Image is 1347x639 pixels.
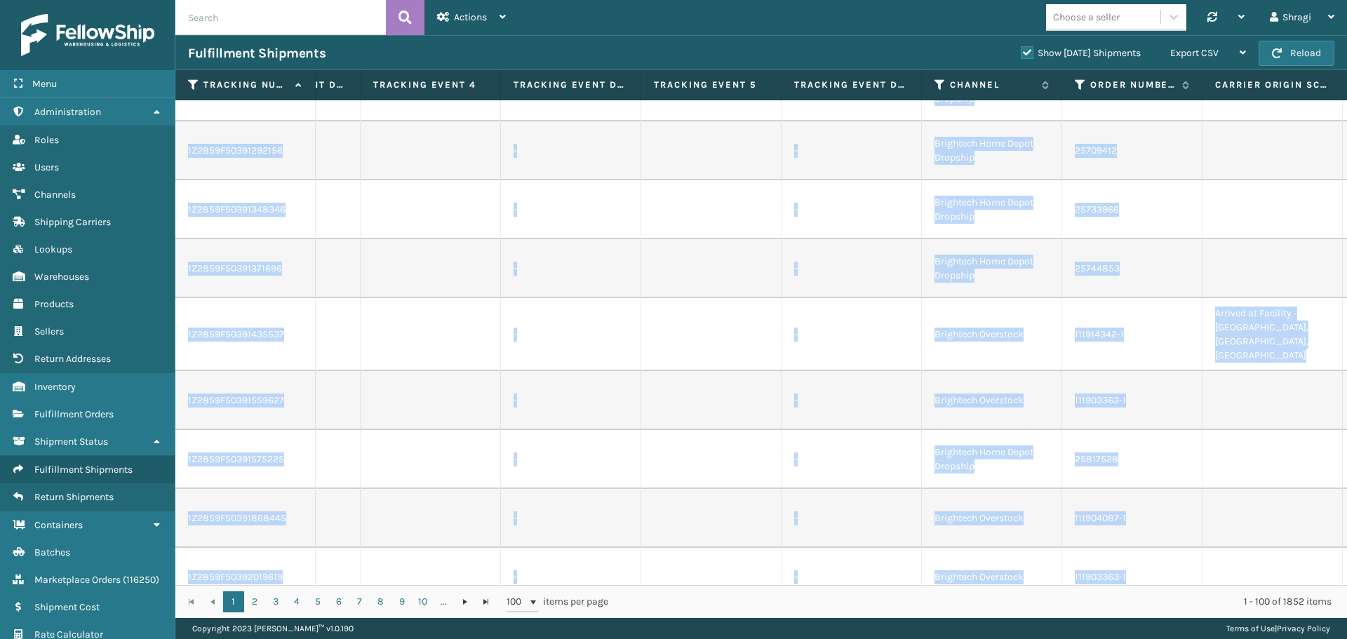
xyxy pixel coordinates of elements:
[1075,394,1126,406] a: 111903363-1
[481,596,492,607] span: Go to the last page
[507,595,528,609] span: 100
[123,574,159,586] span: ( 116250 )
[501,298,641,371] td: -
[501,371,641,430] td: -
[950,79,1035,91] label: Channel
[34,491,114,503] span: Return Shipments
[34,325,64,337] span: Sellers
[175,239,316,298] td: 1Z2859F50391371696
[782,121,922,180] td: -
[1202,298,1343,371] td: Arrived at Facility - [GEOGRAPHIC_DATA], [GEOGRAPHIC_DATA], [GEOGRAPHIC_DATA]
[175,489,316,548] td: 1Z2859F50391868445
[922,371,1062,430] td: Brightech Overstock
[1075,144,1117,156] a: 25709412
[21,14,154,56] img: logo
[370,591,391,612] a: 8
[175,180,316,239] td: 1Z2859F50391348346
[654,79,768,91] label: Tracking Event 5
[34,436,108,448] span: Shipment Status
[1075,262,1120,274] a: 25744853
[34,601,100,613] span: Shipment Cost
[203,79,288,91] label: Tracking Number
[1215,79,1329,91] label: Carrier Origin Scan
[175,548,316,607] td: 1Z2859F50392019619
[32,78,57,90] span: Menu
[501,180,641,239] td: -
[1075,203,1119,215] a: 25733966
[782,430,922,489] td: -
[782,180,922,239] td: -
[1090,79,1175,91] label: Order Number
[1259,41,1334,66] button: Reload
[34,298,74,310] span: Products
[34,271,89,283] span: Warehouses
[1277,624,1330,633] a: Privacy Policy
[373,79,488,91] label: Tracking Event 4
[265,591,286,612] a: 3
[782,371,922,430] td: -
[1075,453,1118,465] a: 25817528
[175,430,316,489] td: 1Z2859F50391575225
[1075,571,1126,583] a: 111903363-1
[34,574,121,586] span: Marketplace Orders
[223,591,244,612] a: 1
[501,121,641,180] td: -
[175,298,316,371] td: 1Z2859F50391435537
[922,430,1062,489] td: Brightech Home Depot Dropship
[391,591,413,612] a: 9
[1053,10,1120,25] div: Choose a seller
[782,548,922,607] td: -
[349,591,370,612] a: 7
[34,134,59,146] span: Roles
[501,489,641,548] td: -
[328,591,349,612] a: 6
[782,239,922,298] td: -
[782,489,922,548] td: -
[455,591,476,612] a: Go to the next page
[1226,624,1275,633] a: Terms of Use
[922,239,1062,298] td: Brightech Home Depot Dropship
[34,189,76,201] span: Channels
[192,618,354,639] p: Copyright 2023 [PERSON_NAME]™ v 1.0.190
[922,489,1062,548] td: Brightech Overstock
[476,591,497,612] a: Go to the last page
[307,591,328,612] a: 5
[34,519,83,531] span: Containers
[413,591,434,612] a: 10
[794,79,909,91] label: Tracking Event Date 5
[922,121,1062,180] td: Brightech Home Depot Dropship
[922,180,1062,239] td: Brightech Home Depot Dropship
[175,371,316,430] td: 1Z2859F50391559627
[34,106,101,118] span: Administration
[34,161,59,173] span: Users
[922,548,1062,607] td: Brightech Overstock
[34,464,133,476] span: Fulfillment Shipments
[34,243,72,255] span: Lookups
[34,546,70,558] span: Batches
[507,591,609,612] span: items per page
[175,121,316,180] td: 1Z2859F50391292156
[34,353,111,365] span: Return Addresses
[501,430,641,489] td: -
[188,45,326,62] h3: Fulfillment Shipments
[34,408,114,420] span: Fulfillment Orders
[1170,47,1219,59] span: Export CSV
[1226,618,1330,639] div: |
[34,216,111,228] span: Shipping Carriers
[434,591,455,612] a: ...
[782,298,922,371] td: -
[501,548,641,607] td: -
[460,596,471,607] span: Go to the next page
[501,239,641,298] td: -
[244,591,265,612] a: 2
[1021,47,1141,59] label: Show [DATE] Shipments
[628,595,1332,609] div: 1 - 100 of 1852 items
[514,79,628,91] label: Tracking Event Date 4
[286,591,307,612] a: 4
[34,381,76,393] span: Inventory
[1075,328,1124,340] a: 111914342-1
[922,298,1062,371] td: Brightech Overstock
[1075,512,1126,524] a: 111904087-1
[454,11,487,23] span: Actions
